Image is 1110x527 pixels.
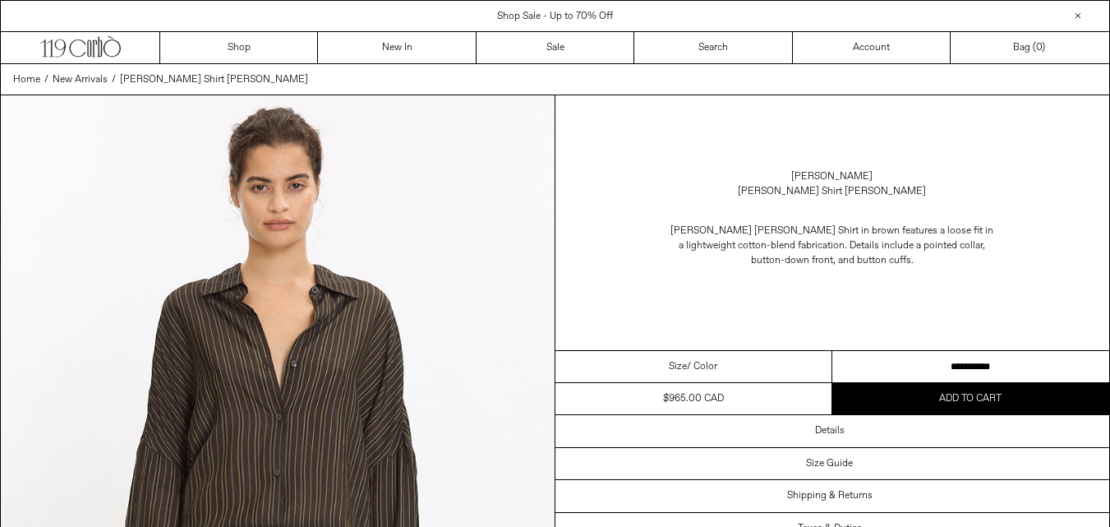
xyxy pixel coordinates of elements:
[112,72,116,87] span: /
[738,184,926,199] div: [PERSON_NAME] Shirt [PERSON_NAME]
[497,10,613,23] a: Shop Sale - Up to 70% Off
[787,490,873,502] h3: Shipping & Returns
[634,32,792,63] a: Search
[120,73,308,86] span: [PERSON_NAME] Shirt [PERSON_NAME]
[815,425,845,437] h3: Details
[120,72,308,87] a: [PERSON_NAME] Shirt [PERSON_NAME]
[1036,41,1042,54] span: 0
[1036,40,1045,55] span: )
[669,359,687,374] span: Size
[939,392,1002,405] span: Add to cart
[44,72,48,87] span: /
[791,169,873,184] a: [PERSON_NAME]
[806,458,853,469] h3: Size Guide
[477,32,634,63] a: Sale
[53,72,108,87] a: New Arrivals
[13,73,40,86] span: Home
[832,383,1109,414] button: Add to cart
[951,32,1108,63] a: Bag ()
[13,72,40,87] a: Home
[53,73,108,86] span: New Arrivals
[793,32,951,63] a: Account
[687,359,717,374] span: / Color
[160,32,318,63] a: Shop
[318,32,476,63] a: New In
[668,215,997,276] p: [PERSON_NAME] [PERSON_NAME] Shirt in brown features a loose fit in a lightweight cotton-blend fab...
[663,391,724,406] div: $965.00 CAD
